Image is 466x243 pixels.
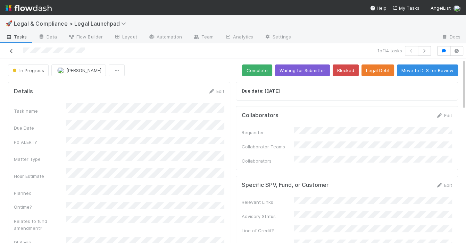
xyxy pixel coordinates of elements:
a: Team [188,32,219,43]
div: Relevant Links [242,199,294,206]
span: [PERSON_NAME] [66,68,101,73]
span: AngelList [431,5,451,11]
div: Due Date [14,124,66,131]
div: Ontime? [14,203,66,210]
a: Settings [259,32,297,43]
img: logo-inverted-e16ddd16eac7371096b0.svg [6,2,52,14]
div: Relates to fund amendment? [14,218,66,232]
div: Help [370,5,386,11]
a: Layout [108,32,143,43]
div: Hour Estimate [14,173,66,180]
a: Flow Builder [63,32,108,43]
img: avatar_b5be9b1b-4537-4870-b8e7-50cc2287641b.png [57,67,64,74]
button: In Progress [8,64,49,76]
button: Blocked [333,64,359,76]
span: 🚀 [6,20,13,26]
a: Analytics [219,32,259,43]
button: Waiting for Submitter [275,64,330,76]
div: Advisory Status [242,213,294,220]
div: Line of Credit? [242,227,294,234]
div: Planned [14,190,66,197]
div: Collaborators [242,157,294,164]
span: 1 of 14 tasks [377,47,402,54]
a: Docs [436,32,466,43]
h5: Details [14,88,33,95]
button: [PERSON_NAME] [51,64,106,76]
a: Edit [436,113,452,118]
a: Data [33,32,63,43]
span: Legal & Compliance > Legal Launchpad [14,20,130,27]
a: Automation [143,32,188,43]
div: Requester [242,129,294,136]
span: Flow Builder [68,33,103,40]
a: Edit [436,182,452,188]
button: Complete [242,64,272,76]
span: In Progress [11,68,44,73]
img: avatar_b5be9b1b-4537-4870-b8e7-50cc2287641b.png [453,5,460,12]
button: Legal Debt [361,64,394,76]
div: Collaborator Teams [242,143,294,150]
div: Matter Type [14,156,66,163]
div: Task name [14,107,66,114]
h5: Collaborators [242,112,278,119]
button: Move to DLS for Review [397,64,458,76]
a: My Tasks [392,5,419,11]
strong: Due date: [DATE] [242,88,280,94]
span: Tasks [6,33,27,40]
div: P0 ALERT? [14,139,66,146]
a: Edit [208,88,224,94]
h5: Specific SPV, Fund, or Customer [242,182,328,189]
